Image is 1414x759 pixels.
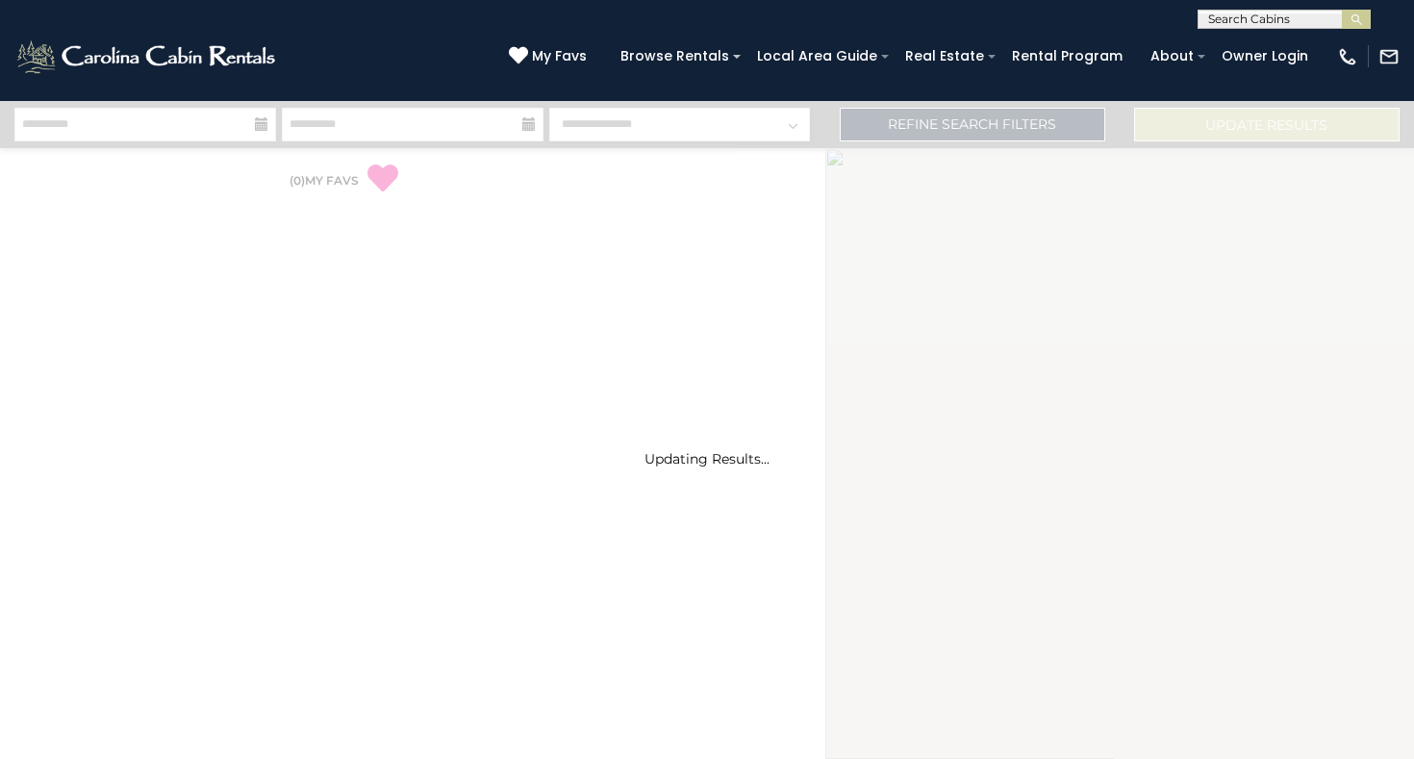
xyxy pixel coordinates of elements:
a: Browse Rentals [611,41,739,71]
img: mail-regular-white.png [1378,46,1400,67]
a: Rental Program [1002,41,1132,71]
img: phone-regular-white.png [1337,46,1358,67]
a: Local Area Guide [747,41,887,71]
a: My Favs [509,46,592,67]
span: My Favs [532,46,587,66]
a: Owner Login [1212,41,1318,71]
a: About [1141,41,1203,71]
img: White-1-2.png [14,38,281,76]
a: Real Estate [896,41,994,71]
